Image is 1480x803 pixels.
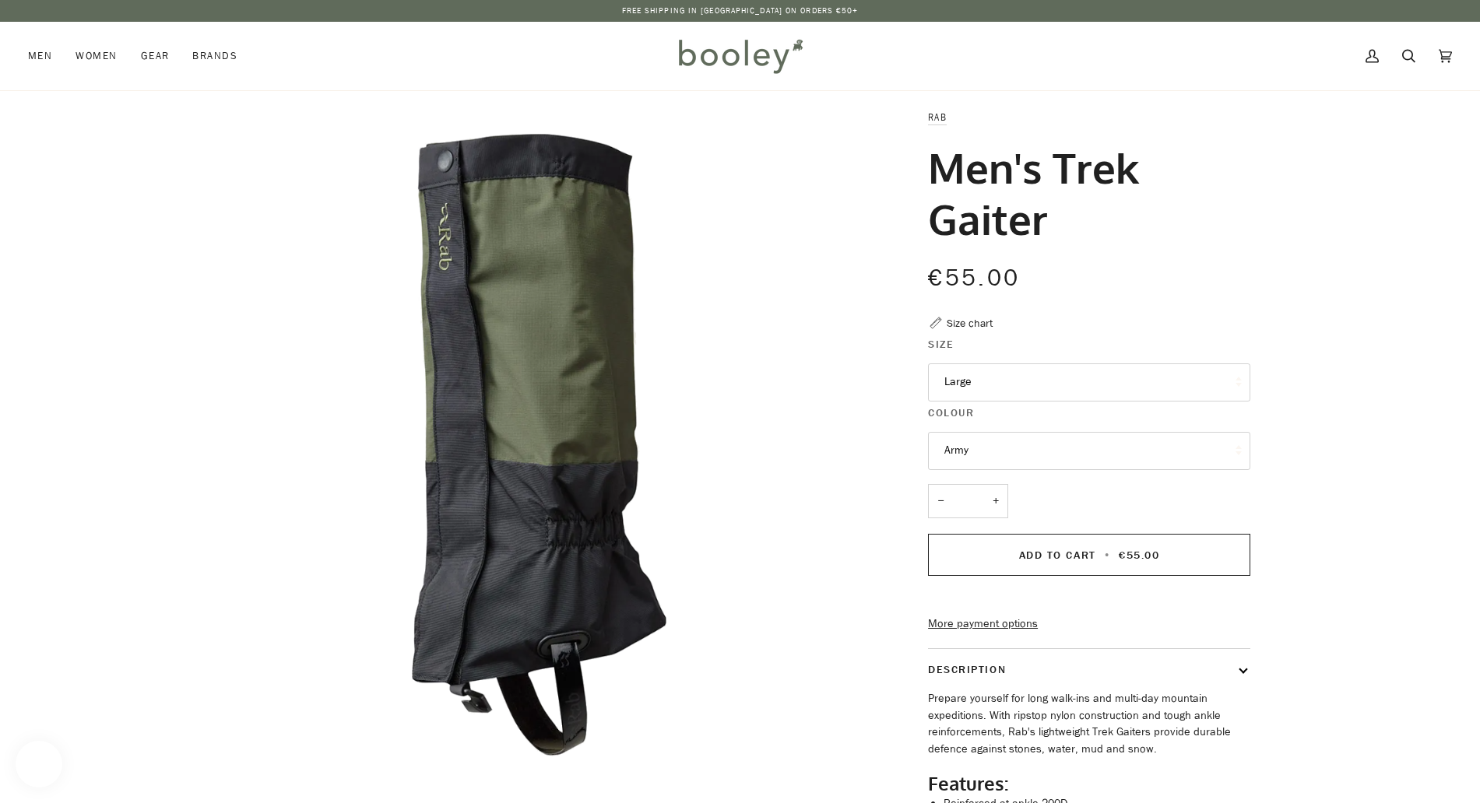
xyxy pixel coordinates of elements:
span: • [1100,548,1115,563]
img: Booley [672,33,808,79]
a: Brands [181,22,249,90]
span: Women [76,48,117,64]
button: Description [928,649,1250,690]
h1: Men's Trek Gaiter [928,142,1239,244]
iframe: Button to open loyalty program pop-up [16,741,62,787]
div: Size chart [947,315,993,331]
a: Men [28,22,64,90]
button: + [983,484,1008,519]
button: Add to Cart • €55.00 [928,534,1250,576]
img: Rab Men&#39;s Trek Gaiter Army - Booley Galway [204,109,874,779]
a: Women [64,22,128,90]
a: Rab [928,110,947,124]
button: − [928,484,953,519]
a: Gear [129,22,181,90]
div: Rab Men's Trek Gaiter Army - Booley Galway [204,109,874,779]
h2: Features: [928,772,1250,795]
p: Free Shipping in [GEOGRAPHIC_DATA] on Orders €50+ [622,5,859,17]
span: Size [928,336,954,352]
span: Add to Cart [1019,548,1096,563]
span: Colour [928,405,974,421]
span: Brands [192,48,237,64]
button: Army [928,432,1250,470]
span: Gear [141,48,170,64]
p: Prepare yourself for long walk-ins and multi-day mountain expeditions. With ripstop nylon constru... [928,690,1250,758]
button: Large [928,363,1250,401]
a: More payment options [928,615,1250,633]
input: Quantity [928,484,1008,519]
span: €55.00 [1119,548,1159,563]
span: Men [28,48,52,64]
span: €55.00 [928,262,1020,294]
